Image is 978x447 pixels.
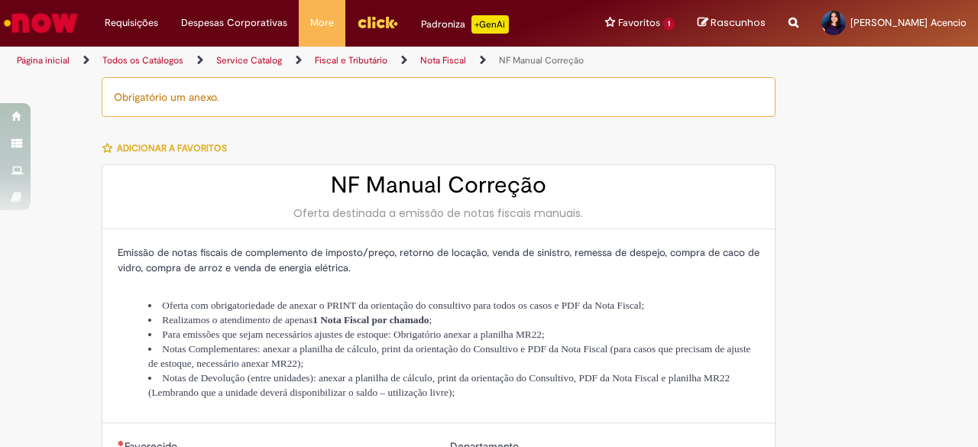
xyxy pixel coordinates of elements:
span: 1 [663,18,675,31]
span: Notas de Devolução (entre unidades): anexar a planilha de cálculo, print da orientação do Consult... [148,372,730,398]
span: Emissão de notas fiscais de complemento de imposto/preço, retorno de locação, venda de sinistro, ... [118,246,759,274]
a: Nota Fiscal [420,54,466,66]
h2: NF Manual Correção [118,173,759,198]
span: Requisições [105,15,158,31]
span: Obrigatório Preenchido [118,440,125,446]
span: Despesas Corporativas [181,15,287,31]
strong: 1 Nota Fiscal por chamado [313,314,429,326]
span: Adicionar a Favoritos [117,142,227,154]
span: Notas Complementares: anexar a planilha de cálculo, print da orientação do Consultivo e PDF da No... [148,343,751,369]
span: Rascunhos [711,15,766,30]
a: Página inicial [17,54,70,66]
a: NF Manual Correção [499,54,584,66]
span: Favoritos [618,15,660,31]
div: Padroniza [421,15,509,34]
img: ServiceNow [2,8,80,38]
span: More [310,15,334,31]
div: Obrigatório um anexo. [102,77,776,117]
span: Para emissões que sejam necessários ajustes de estoque: Obrigatório anexar a planilha MR22; [162,329,544,340]
div: Oferta destinada a emissão de notas fiscais manuais. [118,206,759,221]
span: [PERSON_NAME] Acencio [850,16,967,29]
span: Oferta com obrigatoriedade de anexar o PRINT da orientação do consultivo para todos os casos e PD... [162,300,644,311]
a: Fiscal e Tributário [315,54,387,66]
a: Service Catalog [216,54,282,66]
button: Adicionar a Favoritos [102,132,235,164]
span: Realizamos o atendimento de apenas ; [162,314,432,326]
a: Rascunhos [698,16,766,31]
img: click_logo_yellow_360x200.png [357,11,398,34]
ul: Trilhas de página [11,47,640,75]
a: Todos os Catálogos [102,54,183,66]
p: +GenAi [471,15,509,34]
